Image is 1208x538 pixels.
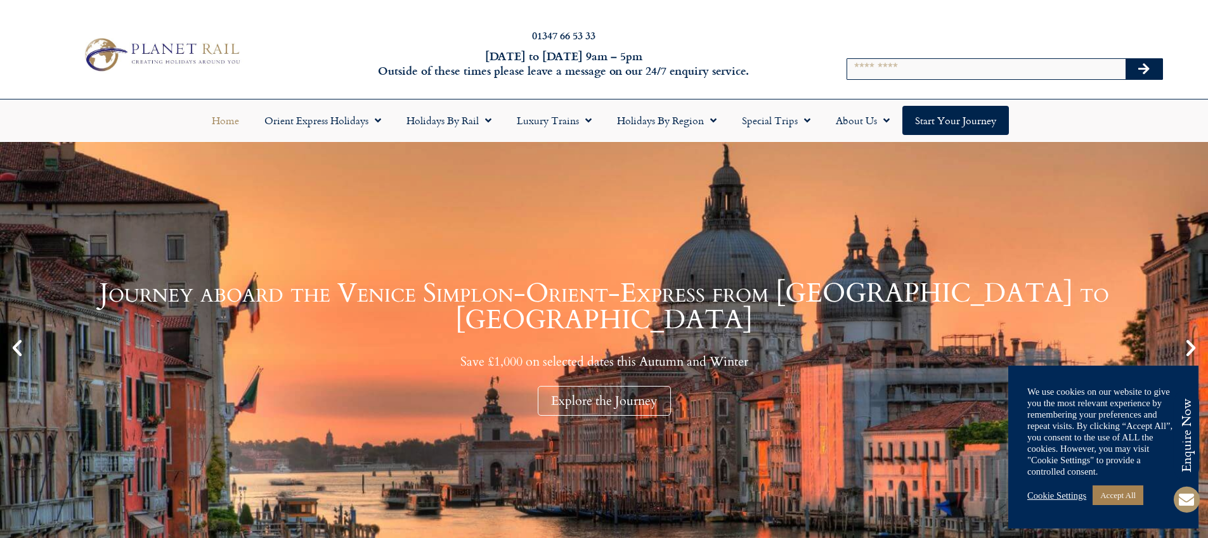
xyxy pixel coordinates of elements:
a: Special Trips [729,106,823,135]
a: Holidays by Rail [394,106,504,135]
div: Previous slide [6,337,28,359]
a: Home [199,106,252,135]
a: Luxury Trains [504,106,604,135]
p: Save £1,000 on selected dates this Autumn and Winter [32,354,1176,369]
a: Orient Express Holidays [252,106,394,135]
div: Next slide [1180,337,1202,359]
h1: Journey aboard the Venice Simplon-Orient-Express from [GEOGRAPHIC_DATA] to [GEOGRAPHIC_DATA] [32,280,1176,333]
button: Search [1126,59,1162,79]
a: About Us [823,106,902,135]
div: Explore the Journey [538,386,671,416]
a: Accept All [1093,485,1143,505]
a: Start your Journey [902,106,1009,135]
div: We use cookies on our website to give you the most relevant experience by remembering your prefer... [1027,386,1179,477]
img: Planet Rail Train Holidays Logo [78,34,244,75]
a: Holidays by Region [604,106,729,135]
h6: [DATE] to [DATE] 9am – 5pm Outside of these times please leave a message on our 24/7 enquiry serv... [325,49,802,79]
a: 01347 66 53 33 [532,28,595,42]
nav: Menu [6,106,1202,135]
a: Cookie Settings [1027,490,1086,501]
